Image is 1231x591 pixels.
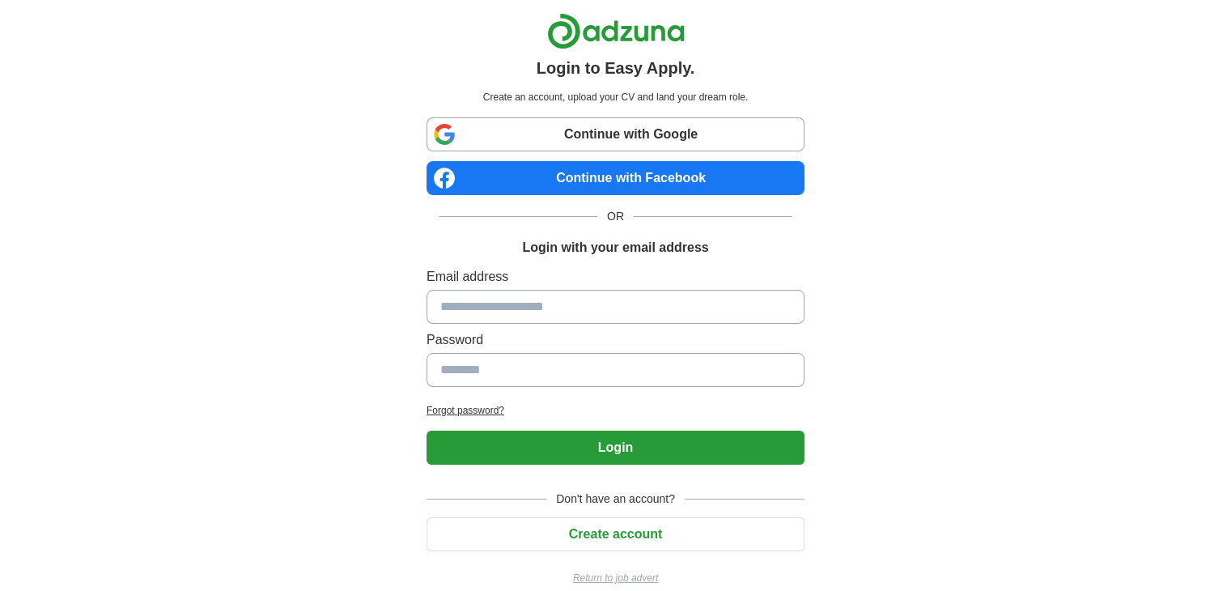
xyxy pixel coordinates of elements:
[430,90,801,104] p: Create an account, upload your CV and land your dream role.
[427,431,804,465] button: Login
[427,527,804,541] a: Create account
[547,13,685,49] img: Adzuna logo
[427,117,804,151] a: Continue with Google
[522,238,708,257] h1: Login with your email address
[427,267,804,287] label: Email address
[427,571,804,585] a: Return to job advert
[537,56,695,80] h1: Login to Easy Apply.
[427,517,804,551] button: Create account
[427,161,804,195] a: Continue with Facebook
[597,208,634,225] span: OR
[546,491,685,508] span: Don't have an account?
[427,330,804,350] label: Password
[427,403,804,418] a: Forgot password?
